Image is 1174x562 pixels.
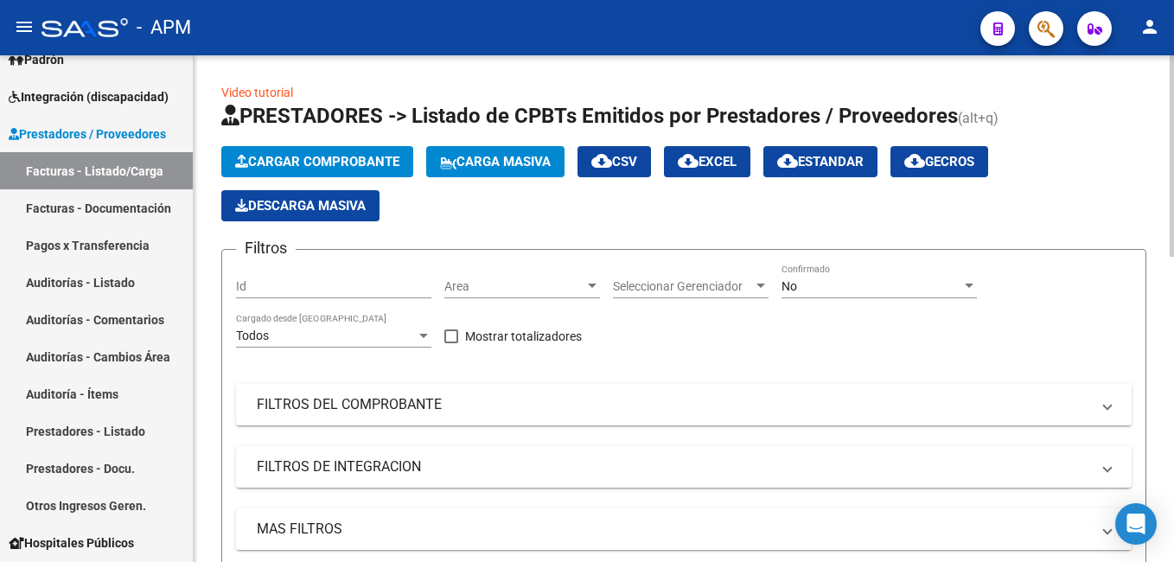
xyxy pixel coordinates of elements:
button: Gecros [890,146,988,177]
button: Carga Masiva [426,146,565,177]
span: Integración (discapacidad) [9,87,169,106]
mat-expansion-panel-header: FILTROS DEL COMPROBANTE [236,384,1132,425]
mat-expansion-panel-header: FILTROS DE INTEGRACION [236,446,1132,488]
mat-icon: cloud_download [591,150,612,171]
span: Mostrar totalizadores [465,326,582,347]
span: Carga Masiva [440,154,551,169]
app-download-masive: Descarga masiva de comprobantes (adjuntos) [221,190,380,221]
span: Area [444,279,584,294]
h3: Filtros [236,236,296,260]
mat-expansion-panel-header: MAS FILTROS [236,508,1132,550]
a: Video tutorial [221,86,293,99]
mat-panel-title: FILTROS DEL COMPROBANTE [257,395,1090,414]
span: Todos [236,329,269,342]
span: Estandar [777,154,864,169]
span: CSV [591,154,637,169]
span: Seleccionar Gerenciador [613,279,753,294]
mat-panel-title: MAS FILTROS [257,520,1090,539]
mat-icon: cloud_download [904,150,925,171]
button: Descarga Masiva [221,190,380,221]
div: Open Intercom Messenger [1115,503,1157,545]
span: Prestadores / Proveedores [9,125,166,144]
span: - APM [137,9,191,47]
button: Cargar Comprobante [221,146,413,177]
span: Gecros [904,154,974,169]
span: Descarga Masiva [235,198,366,214]
span: PRESTADORES -> Listado de CPBTs Emitidos por Prestadores / Proveedores [221,104,958,128]
mat-icon: cloud_download [678,150,699,171]
span: Hospitales Públicos [9,533,134,552]
span: (alt+q) [958,110,999,126]
button: EXCEL [664,146,750,177]
span: No [782,279,797,293]
span: EXCEL [678,154,737,169]
mat-icon: cloud_download [777,150,798,171]
mat-icon: person [1139,16,1160,37]
mat-icon: menu [14,16,35,37]
button: Estandar [763,146,877,177]
span: Padrón [9,50,64,69]
button: CSV [577,146,651,177]
mat-panel-title: FILTROS DE INTEGRACION [257,457,1090,476]
span: Cargar Comprobante [235,154,399,169]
